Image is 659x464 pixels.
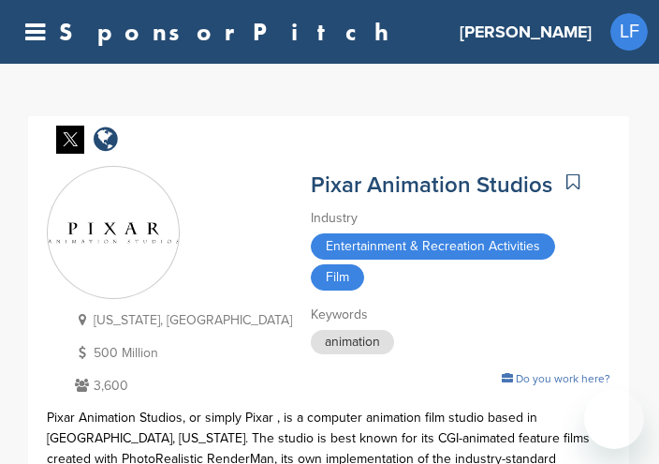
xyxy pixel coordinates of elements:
[311,172,552,199] a: Pixar Animation Studios
[311,305,610,325] div: Keywords
[59,20,401,44] a: SponsorPitch
[70,374,292,397] p: 3,600
[516,372,610,385] span: Do you work here?
[311,208,610,229] div: Industry
[311,264,364,291] span: Film
[48,222,179,243] img: Sponsorpitch & Pixar Animation Studios
[460,19,592,45] h3: [PERSON_NAME]
[311,233,555,260] span: Entertainment & Recreation Activities
[70,341,292,365] p: 500 Million
[56,126,84,154] img: Twitter white
[70,308,292,332] p: [US_STATE], [GEOGRAPHIC_DATA]
[502,372,610,385] a: Do you work here?
[460,11,592,52] a: [PERSON_NAME]
[311,330,394,354] span: animation
[94,126,118,157] a: company link
[610,13,648,51] a: LF
[584,389,644,449] iframe: Button to launch messaging window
